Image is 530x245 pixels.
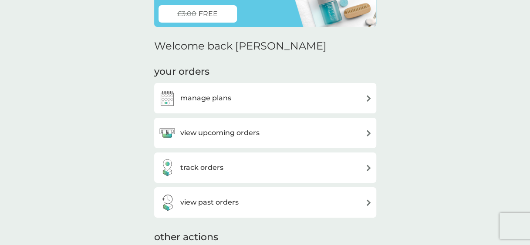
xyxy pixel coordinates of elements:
[177,8,196,20] span: £3.00
[365,165,372,171] img: arrow right
[180,127,260,139] h3: view upcoming orders
[365,95,372,102] img: arrow right
[154,40,327,53] h2: Welcome back [PERSON_NAME]
[199,8,218,20] span: FREE
[180,197,239,208] h3: view past orders
[180,93,231,104] h3: manage plans
[154,231,218,244] h3: other actions
[180,162,223,173] h3: track orders
[365,199,372,206] img: arrow right
[154,65,209,79] h3: your orders
[365,130,372,136] img: arrow right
